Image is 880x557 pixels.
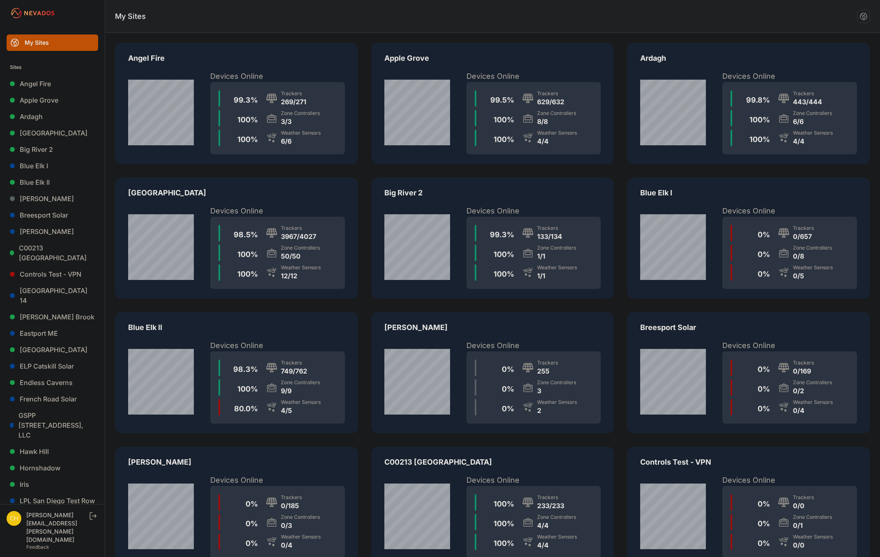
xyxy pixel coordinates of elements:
div: Weather Sensors [281,130,321,136]
span: 0 % [758,230,770,239]
div: Zone Controllers [281,514,320,520]
h2: Devices Online [722,71,857,82]
div: Weather Sensors [537,534,577,540]
p: Blue Elk II [128,322,345,340]
div: Zone Controllers [793,379,832,386]
h2: Devices Online [210,205,345,217]
span: 0 % [246,500,258,508]
a: [GEOGRAPHIC_DATA] 14 [7,282,98,309]
a: MI-03 [115,312,358,433]
div: Zone Controllers [537,110,576,117]
span: 98.3 % [233,365,258,374]
span: 100 % [494,250,514,259]
h2: Devices Online [210,474,345,486]
div: 9/9 [281,386,320,396]
div: Trackers [793,494,814,501]
div: Zone Controllers [537,379,576,386]
div: 4/4 [537,136,577,146]
a: Blue Elk II [7,174,98,190]
a: Hornshadow [7,460,98,476]
h2: Devices Online [466,71,601,82]
h2: Devices Online [466,474,601,486]
span: 0 % [502,385,514,393]
a: NV-01 [371,312,614,433]
span: 0 % [758,539,770,548]
div: Trackers [281,494,302,501]
p: C00213 [GEOGRAPHIC_DATA] [384,456,601,474]
span: 0 % [246,539,258,548]
div: 3967/4027 [281,232,316,241]
div: Trackers [793,90,822,97]
a: NM-01 [115,43,358,164]
div: Weather Sensors [537,130,577,136]
h2: Devices Online [722,340,857,351]
a: [GEOGRAPHIC_DATA] [7,342,98,358]
a: [PERSON_NAME] [7,223,98,240]
div: Weather Sensors [793,130,833,136]
a: Controls Test - VPN [7,266,98,282]
a: GSPP [STREET_ADDRESS], LLC [7,407,98,443]
div: 50/50 [281,251,320,261]
div: 6/6 [793,117,832,126]
a: ELP Catskill Solar [7,358,98,374]
span: 100 % [494,115,514,124]
span: 0 % [246,519,258,528]
h2: Devices Online [210,71,345,82]
img: chris.young@nevados.solar [7,511,21,526]
span: 100 % [237,270,258,278]
span: 100 % [237,250,258,259]
div: 6/6 [281,136,321,146]
div: Trackers [793,225,814,232]
span: 100 % [237,135,258,144]
h1: My Sites [115,11,146,22]
span: 0 % [758,365,770,374]
div: Trackers [281,225,316,232]
div: Trackers [537,90,564,97]
p: [GEOGRAPHIC_DATA] [128,187,345,205]
p: Controls Test - VPN [640,456,857,474]
a: VA-03 [371,43,614,164]
span: 0 % [758,500,770,508]
span: 100 % [237,385,258,393]
span: 0 % [502,365,514,374]
span: 99.5 % [490,96,514,104]
div: 3/3 [281,117,320,126]
a: Endless Caverns [7,374,98,391]
span: 100 % [494,519,514,528]
a: CA-04 [627,43,870,164]
span: 100 % [494,135,514,144]
div: 0/5 [793,271,833,281]
a: Eastport ME [7,325,98,342]
div: Zone Controllers [793,245,832,251]
div: 0/185 [281,501,302,511]
div: 269/271 [281,97,306,107]
h2: Devices Online [466,340,601,351]
div: Weather Sensors [281,399,321,406]
div: 4/4 [793,136,833,146]
div: 12/12 [281,271,321,281]
a: Iris [7,476,98,493]
div: 0/4 [281,540,321,550]
div: 0/1 [793,520,832,530]
h2: Devices Online [210,340,345,351]
a: Blue Elk I [7,158,98,174]
div: Zone Controllers [281,379,320,386]
div: 255 [537,366,558,376]
div: 4/4 [537,520,576,530]
a: Ardagh [7,108,98,125]
div: 0/169 [793,366,814,376]
a: NY-06 [627,312,870,433]
div: 133/134 [537,232,562,241]
div: 233/233 [537,501,564,511]
span: 100 % [494,270,514,278]
span: 100 % [237,115,258,124]
span: 0 % [758,385,770,393]
div: [PERSON_NAME][EMAIL_ADDRESS][PERSON_NAME][DOMAIN_NAME] [26,511,88,544]
span: 0 % [758,250,770,259]
a: Feedback [26,544,49,550]
div: 0/2 [793,386,832,396]
div: Zone Controllers [281,245,320,251]
span: 100 % [749,135,770,144]
span: 0 % [758,519,770,528]
span: 0 % [758,404,770,413]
